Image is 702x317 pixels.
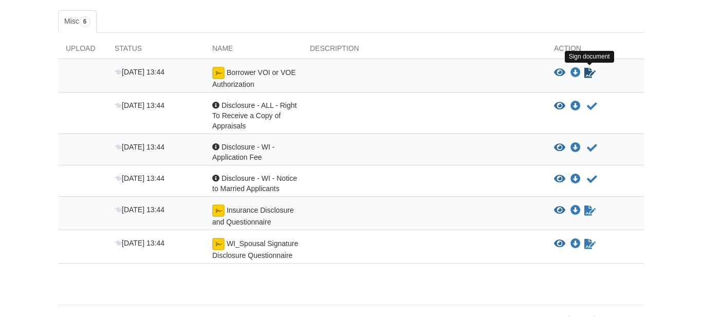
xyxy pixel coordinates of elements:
button: Acknowledge receipt of document [586,142,598,154]
a: Download Disclosure - WI - Application Fee [570,144,581,152]
button: Acknowledge receipt of document [586,100,598,113]
button: View WI_Spousal Signature Disclosure Questionnaire [554,239,565,249]
button: View Disclosure - WI - Application Fee [554,143,565,153]
span: Borrower VOI or VOE Authorization [212,68,295,88]
a: Sign Form [583,238,597,250]
span: WI_Spousal Signature Disclosure Questionnaire [212,239,298,259]
a: Download WI_Spousal Signature Disclosure Questionnaire [570,240,581,248]
span: Disclosure - WI - Notice to Married Applicants [212,174,297,193]
button: Acknowledge receipt of document [586,173,598,185]
span: [DATE] 13:44 [115,143,164,151]
span: 6 [79,16,91,27]
span: [DATE] 13:44 [115,239,164,247]
a: Sign Form [583,204,597,217]
span: Disclosure - ALL - Right To Receive a Copy of Appraisals [212,101,297,130]
span: [DATE] 13:44 [115,101,164,109]
div: Status [107,43,205,59]
button: View Borrower VOI or VOE Authorization [554,68,565,78]
span: [DATE] 13:44 [115,174,164,182]
span: [DATE] 13:44 [115,206,164,214]
span: Disclosure - WI - Application Fee [212,143,274,161]
button: View Disclosure - WI - Notice to Married Applicants [554,174,565,184]
img: Ready for you to esign [212,67,225,79]
a: Download Insurance Disclosure and Questionnaire [570,207,581,215]
a: Download Disclosure - ALL - Right To Receive a Copy of Appraisals [570,102,581,110]
img: Ready for you to esign [212,238,225,250]
span: Insurance Disclosure and Questionnaire [212,206,294,226]
div: Description [302,43,546,59]
a: Misc [58,10,97,33]
div: Action [546,43,644,59]
img: Ready for you to esign [212,204,225,217]
div: Name [205,43,302,59]
a: Download Borrower VOI or VOE Authorization [570,69,581,77]
button: View Disclosure - ALL - Right To Receive a Copy of Appraisals [554,101,565,111]
button: View Insurance Disclosure and Questionnaire [554,206,565,216]
span: [DATE] 13:44 [115,68,164,76]
div: Upload [58,43,107,59]
a: Sign Form [583,67,597,79]
div: Sign document [565,51,614,63]
a: Download Disclosure - WI - Notice to Married Applicants [570,175,581,183]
